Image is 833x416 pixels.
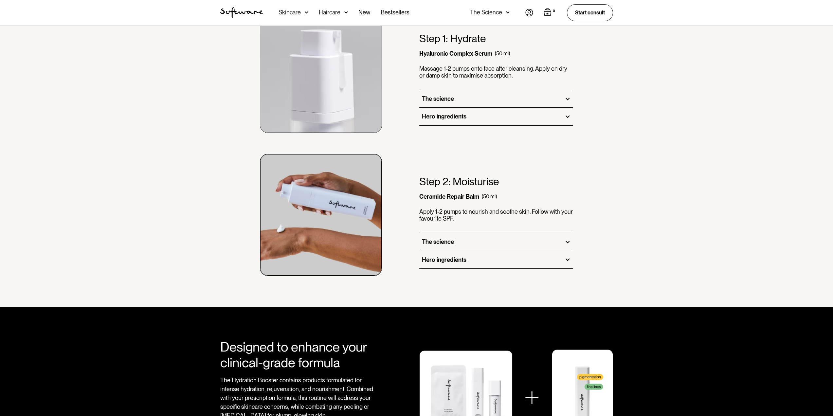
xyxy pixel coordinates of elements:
p: Massage 1-2 pumps onto face after cleansing. Apply on dry or damp skin to maximise absorption. [419,65,573,79]
h3: Step 2: Moisturise [419,175,499,188]
div: Skincare [279,9,301,16]
div: (50 ml) [495,50,510,57]
div: Hyaluronic Complex Serum [419,50,492,57]
a: Open empty cart [544,8,556,17]
img: arrow down [305,9,308,16]
div: 0 [552,8,556,14]
h2: Designed to enhance your clinical-grade formula [220,339,381,371]
img: arrow down [506,9,510,16]
div: (50 ml) [482,193,497,200]
img: arrow down [344,9,348,16]
div: Hero ingredients [422,256,466,263]
div: The Science [470,9,502,16]
div: Ceramide Repair Balm [419,193,479,200]
a: home [220,7,263,18]
div: The science [422,238,454,245]
p: Apply 1-2 pumps to nourish and soothe skin. Follow with your favourite SPF. [419,208,573,222]
a: Start consult [567,4,613,21]
div: The science [422,95,454,102]
div: Hero ingredients [422,113,466,120]
img: Software Logo [220,7,263,18]
div: Haircare [319,9,340,16]
h3: Step 1: Hydrate [419,32,486,45]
